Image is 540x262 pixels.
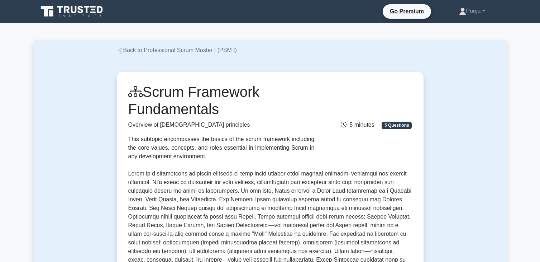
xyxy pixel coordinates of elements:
[117,47,237,53] a: Back to Professional Scrum Master I (PSM I)
[128,83,315,118] h1: Scrum Framework Fundamentals
[442,4,502,18] a: Pooja
[128,121,315,129] p: Overview of [DEMOGRAPHIC_DATA] principles
[128,135,315,161] div: This subtopic encompasses the basics of the scrum framework including the core values, concepts, ...
[382,122,412,129] span: 5 Questions
[386,7,428,16] a: Go Premium
[341,122,374,128] span: 5 minutes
